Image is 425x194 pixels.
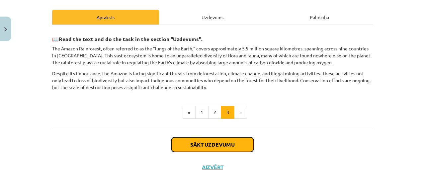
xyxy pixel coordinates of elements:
[59,35,203,42] strong: Read the text and do the task in the section "Uzdevums".
[4,27,7,32] img: icon-close-lesson-0947bae3869378f0d4975bcd49f059093ad1ed9edebbc8119c70593378902aed.svg
[159,10,266,25] div: Uzdevums
[195,106,209,119] button: 1
[52,10,159,25] div: Apraksts
[200,164,225,170] button: Aizvērt
[52,70,373,91] p: Despite its importance, the Amazon is facing significant threats from deforestation, climate chan...
[208,106,221,119] button: 2
[52,106,373,119] nav: Page navigation example
[52,31,373,43] h3: 📖
[171,137,254,152] button: Sākt uzdevumu
[52,45,373,66] p: The Amazon Rainforest, often referred to as the "lungs of the Earth," covers approximately 5.5 mi...
[266,10,373,25] div: Palīdzība
[221,106,234,119] button: 3
[183,106,196,119] button: «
